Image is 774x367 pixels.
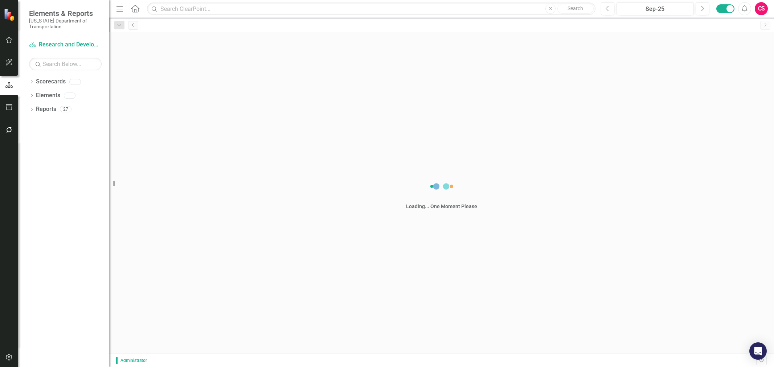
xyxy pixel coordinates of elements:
[406,203,477,210] div: Loading... One Moment Please
[116,357,150,364] span: Administrator
[36,105,56,114] a: Reports
[60,106,71,112] div: 27
[3,8,17,21] img: ClearPoint Strategy
[29,41,102,49] a: Research and Development Project Tracker
[36,91,60,100] a: Elements
[568,5,583,11] span: Search
[749,342,767,360] div: Open Intercom Messenger
[29,18,102,30] small: [US_STATE] Department of Transportation
[755,2,768,15] button: CS
[617,2,694,15] button: Sep-25
[147,3,595,15] input: Search ClearPoint...
[557,4,594,14] button: Search
[29,9,102,18] span: Elements & Reports
[29,58,102,70] input: Search Below...
[619,5,691,13] div: Sep-25
[36,78,66,86] a: Scorecards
